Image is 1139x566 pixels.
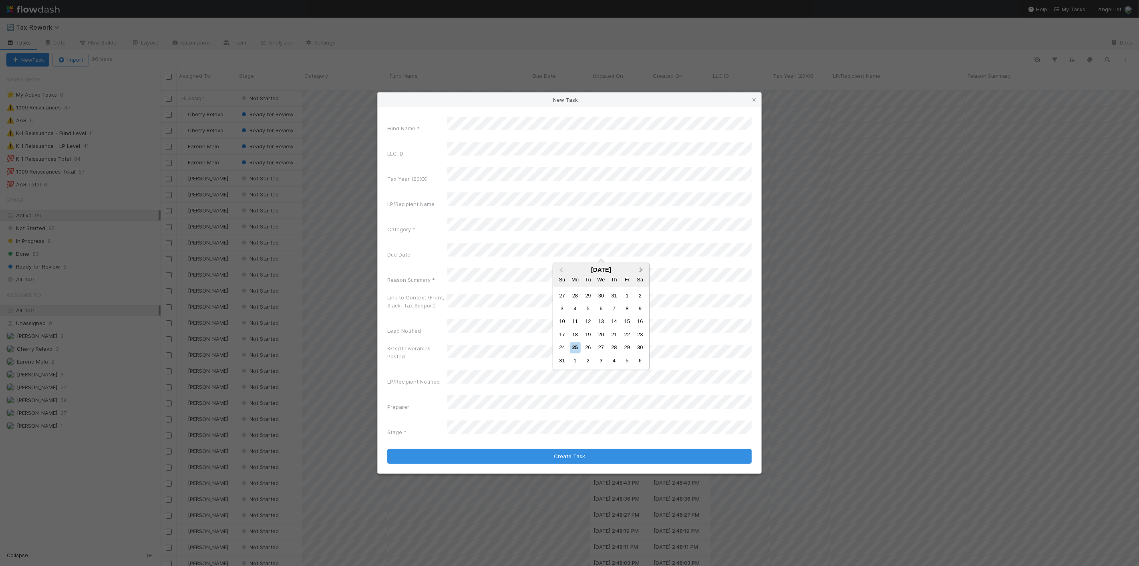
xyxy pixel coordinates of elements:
[635,329,646,340] div: Choose Saturday, August 23rd, 2025
[557,303,567,314] div: Choose Sunday, August 3rd, 2025
[557,329,567,340] div: Choose Sunday, August 17th, 2025
[622,316,632,327] div: Choose Friday, August 15th, 2025
[553,263,650,370] div: Choose Date
[387,344,447,360] label: K-1s/Deliverables Posted
[635,342,646,353] div: Choose Saturday, August 30th, 2025
[596,342,606,353] div: Choose Wednesday, August 27th, 2025
[557,355,567,366] div: Choose Sunday, August 31st, 2025
[609,290,620,301] div: Choose Thursday, July 31st, 2025
[635,355,646,366] div: Choose Saturday, September 6th, 2025
[387,200,435,208] label: LP/Recipient Name
[622,303,632,314] div: Choose Friday, August 8th, 2025
[596,303,606,314] div: Choose Wednesday, August 6th, 2025
[622,274,632,285] div: Friday
[387,251,411,259] label: Due Date
[570,303,581,314] div: Choose Monday, August 4th, 2025
[609,316,620,327] div: Choose Thursday, August 14th, 2025
[583,342,594,353] div: Choose Tuesday, August 26th, 2025
[635,316,646,327] div: Choose Saturday, August 16th, 2025
[387,327,421,335] label: Lead Notified
[387,378,440,386] label: LP/Recipient Notified
[596,316,606,327] div: Choose Wednesday, August 13th, 2025
[609,303,620,314] div: Choose Thursday, August 7th, 2025
[622,329,632,340] div: Choose Friday, August 22nd, 2025
[557,342,567,353] div: Choose Sunday, August 24th, 2025
[596,329,606,340] div: Choose Wednesday, August 20th, 2025
[609,329,620,340] div: Choose Thursday, August 21st, 2025
[570,316,581,327] div: Choose Monday, August 11th, 2025
[583,290,594,301] div: Choose Tuesday, July 29th, 2025
[635,274,646,285] div: Saturday
[555,289,646,367] div: Month August, 2025
[635,290,646,301] div: Choose Saturday, August 2nd, 2025
[635,303,646,314] div: Choose Saturday, August 9th, 2025
[596,274,606,285] div: Wednesday
[553,267,649,273] div: [DATE]
[387,276,435,284] label: Reason Summary *
[622,355,632,366] div: Choose Friday, September 5th, 2025
[557,316,567,327] div: Choose Sunday, August 10th, 2025
[387,175,428,183] label: Tax Year (20XX)
[583,329,594,340] div: Choose Tuesday, August 19th, 2025
[609,274,620,285] div: Thursday
[570,342,581,353] div: Choose Monday, August 25th, 2025
[583,316,594,327] div: Choose Tuesday, August 12th, 2025
[387,293,447,309] label: Link to Context (Front, Slack, Tax Support)
[622,290,632,301] div: Choose Friday, August 1st, 2025
[609,355,620,366] div: Choose Thursday, September 4th, 2025
[583,355,594,366] div: Choose Tuesday, September 2nd, 2025
[387,449,752,464] button: Create Task
[583,274,594,285] div: Tuesday
[554,264,567,277] button: Previous Month
[596,290,606,301] div: Choose Wednesday, July 30th, 2025
[609,342,620,353] div: Choose Thursday, August 28th, 2025
[387,124,420,132] label: Fund Name *
[387,428,406,436] label: Stage *
[570,290,581,301] div: Choose Monday, July 28th, 2025
[596,355,606,366] div: Choose Wednesday, September 3rd, 2025
[387,225,415,233] label: Category *
[570,274,581,285] div: Monday
[636,264,648,277] button: Next Month
[622,342,632,353] div: Choose Friday, August 29th, 2025
[583,303,594,314] div: Choose Tuesday, August 5th, 2025
[387,403,409,411] label: Preparer
[378,93,761,107] div: New Task
[557,274,567,285] div: Sunday
[570,355,581,366] div: Choose Monday, September 1st, 2025
[387,150,403,158] label: LLC ID
[557,290,567,301] div: Choose Sunday, July 27th, 2025
[570,329,581,340] div: Choose Monday, August 18th, 2025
